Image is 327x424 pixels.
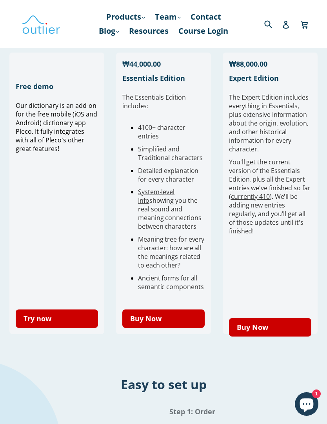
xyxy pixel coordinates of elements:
span: The Expert Edition includes e [229,93,309,110]
span: The Essentials Edition includes: [122,93,186,110]
span: Meaning tree for every character: how are all the meanings related to each other? [138,235,204,269]
a: System-level Info [138,187,174,205]
a: currently 410 [231,192,270,201]
span: showing you the real sound and meaning connections between characters [138,187,201,231]
span: 4100+ character entries [138,123,185,140]
h1: Free demo [16,82,98,91]
span: ₩44,000.00 [122,59,161,69]
a: Team [151,10,185,24]
a: Contact [187,10,225,24]
a: Try now [16,309,98,328]
span: verything in Essentials, plus extensive information about the origin, evolution, and other histor... [229,102,309,153]
a: Resources [125,24,173,38]
span: Our dictionary is an add-on for the free mobile (iOS and Android) dictionary app Pleco. It fully ... [16,101,97,153]
a: Buy Now [229,318,311,337]
a: Products [102,10,149,24]
h1: Step 1: Order [169,407,321,416]
span: You'll get the current version of the Essentials Edition, plus all the Expert entries we've finis... [229,158,311,235]
span: Detailed explanation for every character [138,166,198,184]
a: Course Login [174,24,232,38]
h1: Essentials Edition [122,73,205,83]
span: Simplified and Traditional characters [138,145,203,162]
span: Ancient forms for all semantic components [138,274,203,291]
a: Buy Now [122,309,205,328]
img: Outlier Linguistics [22,13,61,35]
inbox-online-store-chat: Shopify online store chat [292,392,321,418]
span: ₩88,000.00 [229,59,267,69]
input: Search [262,16,284,32]
h1: Expert Edition [229,73,311,83]
a: Blog [95,24,123,38]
